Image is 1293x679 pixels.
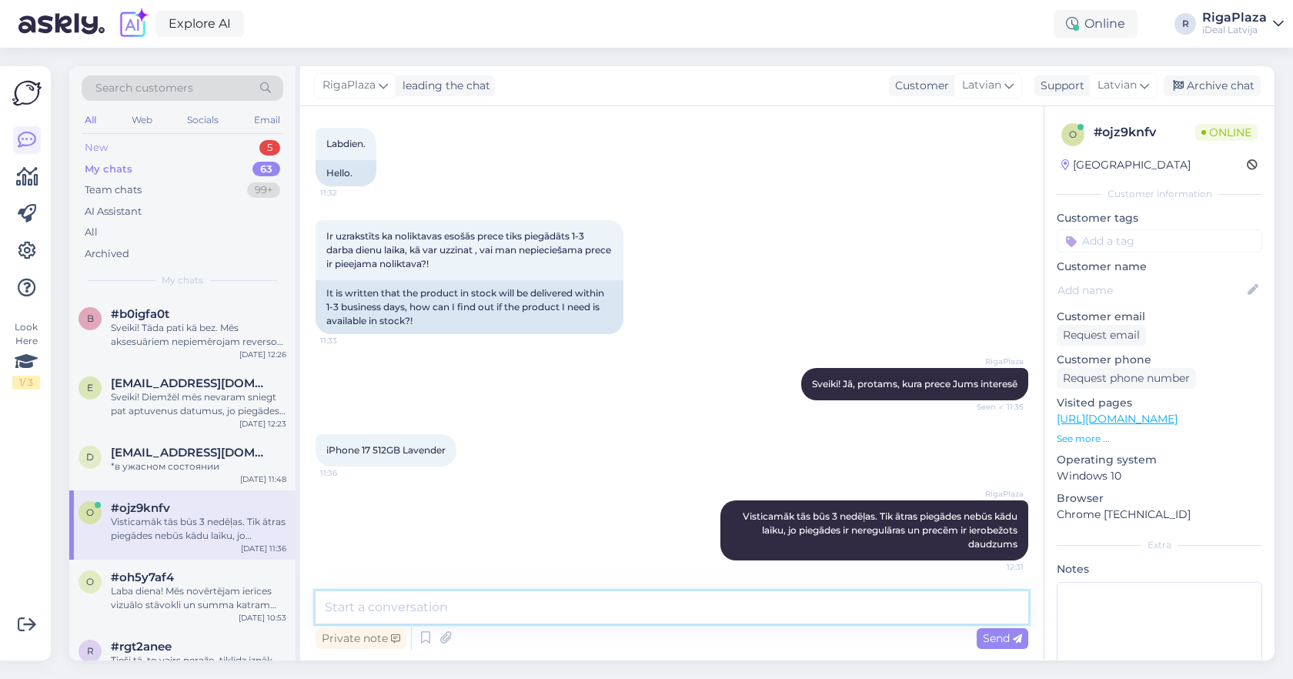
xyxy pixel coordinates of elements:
input: Add a tag [1057,229,1262,253]
div: Team chats [85,182,142,198]
span: RigaPlaza [966,356,1024,367]
div: Email [251,110,283,130]
span: e [87,382,93,393]
span: iPhone 17 512GB Lavender [326,444,446,456]
div: Web [129,110,155,130]
div: All [82,110,99,130]
div: My chats [85,162,132,177]
div: 63 [252,162,280,177]
span: #ojz9knfv [111,501,170,515]
span: #rgt2anee [111,640,172,654]
span: RigaPlaza [322,77,376,94]
p: Chrome [TECHNICAL_ID] [1057,507,1262,523]
span: #oh5y7af4 [111,570,174,584]
span: #b0igfa0t [111,307,169,321]
span: RigaPlaza [966,488,1024,500]
p: Browser [1057,490,1262,507]
p: See more ... [1057,432,1262,446]
span: 11:36 [320,467,378,479]
p: Notes [1057,561,1262,577]
div: [DATE] 12:23 [239,418,286,430]
div: Customer information [1057,187,1262,201]
span: Labdien. [326,138,366,149]
span: Ir uzrakstīts ka noliktavas esošās prece tiks piegādāts 1-3 darba dienu laika, kā var uzzinat , v... [326,230,613,269]
div: Sveiki! Tāda pati kā bez. Mēs aksesuāriem nepiemērojam reverso PVN [111,321,286,349]
div: Archive chat [1164,75,1261,96]
div: leading the chat [396,78,490,94]
div: Customer [889,78,949,94]
span: o [86,507,94,518]
p: Visited pages [1057,395,1262,411]
div: 5 [259,140,280,156]
div: Hello. [316,160,376,186]
div: It is written that the product in stock will be delivered within 1-3 business days, how can I fin... [316,280,623,334]
span: r [87,645,94,657]
div: Request email [1057,325,1146,346]
span: Search customers [95,80,193,96]
p: Windows 10 [1057,468,1262,484]
span: 12:31 [966,561,1024,573]
div: Visticamāk tās būs 3 nedēļas. Tik ātras piegādes nebūs kādu laiku, jo piegādes ir neregulāras un ... [111,515,286,543]
span: Visticamāk tās būs 3 nedēļas. Tik ātras piegādes nebūs kādu laiku, jo piegādes ir neregulāras un ... [743,510,1020,550]
div: Archived [85,246,129,262]
span: elizaurstina@gmail.com [111,376,271,390]
div: iDeal Latvija [1202,24,1267,36]
span: Send [983,631,1022,645]
p: Operating system [1057,452,1262,468]
p: Customer email [1057,309,1262,325]
div: AI Assistant [85,204,142,219]
a: RigaPlazaiDeal Latvija [1202,12,1284,36]
span: o [1069,129,1077,140]
div: *в ужасном состоянии [111,460,286,473]
div: Private note [316,628,406,649]
p: Customer tags [1057,210,1262,226]
div: Socials [184,110,222,130]
span: o [86,576,94,587]
p: Customer name [1057,259,1262,275]
div: [DATE] 11:36 [241,543,286,554]
img: explore-ai [117,8,149,40]
div: [DATE] 12:26 [239,349,286,360]
div: 1 / 3 [12,376,40,390]
span: 11:33 [320,335,378,346]
span: Seen ✓ 11:35 [966,401,1024,413]
div: Laba diena! Mēs novērtējam ierīces vizuālo stāvokli un summa katram modelim arī atšķirās pēc GB i... [111,584,286,612]
div: Online [1054,10,1138,38]
input: Add name [1057,282,1245,299]
div: # ojz9knfv [1094,123,1195,142]
div: New [85,140,108,156]
img: Askly Logo [12,79,42,108]
div: Extra [1057,538,1262,552]
div: All [85,225,98,240]
span: d [86,451,94,463]
span: Sveiki! Jā, protams, kura prece Jums interesē [812,378,1017,390]
a: [URL][DOMAIN_NAME] [1057,412,1178,426]
a: Explore AI [155,11,244,37]
div: Sveiki! Diemžēl mēs nevaram sniegt pat aptuvenus datumus, jo piegādes notiek neregulāri un piegād... [111,390,286,418]
div: [GEOGRAPHIC_DATA] [1061,157,1191,173]
span: Latvian [1098,77,1137,94]
div: [DATE] 10:53 [239,612,286,624]
div: Look Here [12,320,40,390]
div: RigaPlaza [1202,12,1267,24]
span: Latvian [962,77,1001,94]
div: R [1174,13,1196,35]
div: Request phone number [1057,368,1196,389]
p: Customer phone [1057,352,1262,368]
div: 99+ [247,182,280,198]
span: 11:32 [320,187,378,199]
span: Online [1195,124,1258,141]
span: dimactive3@gmail.com [111,446,271,460]
span: My chats [162,273,203,287]
span: b [87,313,94,324]
div: Support [1034,78,1084,94]
div: [DATE] 11:48 [240,473,286,485]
